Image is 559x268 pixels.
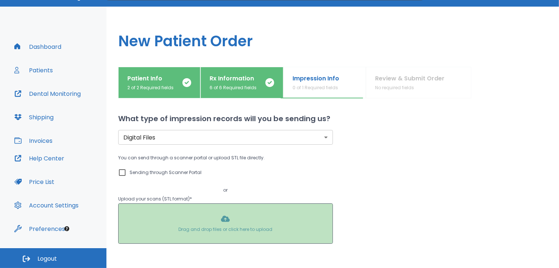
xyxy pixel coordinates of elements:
button: Help Center [10,149,69,167]
p: Rx Information [210,74,257,83]
p: 0 of 1 Required fields [293,84,339,91]
button: Shipping [10,108,58,126]
button: Dental Monitoring [10,85,85,102]
button: Preferences [10,220,69,238]
div: Tooltip anchor [63,225,70,232]
p: 6 of 6 Required fields [210,84,257,91]
p: Impression Info [293,74,339,83]
p: Upload your scans (STL format) * [118,195,333,203]
p: You can send through a scanner portal or upload STL file directly. [118,153,333,162]
p: Sending through Scanner Portal [130,168,202,177]
button: Price List [10,173,59,191]
p: Patient Info [127,74,174,83]
button: Account Settings [10,196,83,214]
h1: New Patient Order [106,7,559,67]
p: or [118,186,333,195]
div: Without label [118,130,333,145]
button: Dashboard [10,38,66,55]
button: Invoices [10,132,57,149]
button: Patients [10,61,57,79]
p: 2 of 2 Required fields [127,84,174,91]
span: Logout [37,255,57,263]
